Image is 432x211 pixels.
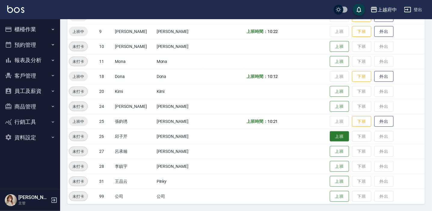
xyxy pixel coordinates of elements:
h5: [PERSON_NAME] [18,195,49,201]
button: 外出 [374,71,394,82]
button: 外出 [374,26,394,37]
p: 主管 [18,201,49,206]
td: [PERSON_NAME] [155,24,204,39]
td: [PERSON_NAME] [155,39,204,54]
button: 外出 [374,116,394,127]
div: 上越府中 [378,6,397,13]
b: 上班時間： [247,74,268,79]
td: 呂承翰 [113,144,155,159]
span: 上班中 [69,73,88,80]
button: 下班 [352,116,371,127]
td: 公司 [155,189,204,204]
span: 上班中 [69,118,88,125]
td: Kimi [155,84,204,99]
span: 上班中 [69,28,88,35]
td: 9 [98,24,113,39]
td: Dona [113,69,155,84]
td: 張鈞琇 [113,114,155,129]
td: 31 [98,174,113,189]
td: Mona [113,54,155,69]
span: 10:12 [268,74,278,79]
span: 未打卡 [69,43,87,50]
td: 邱子芹 [113,129,155,144]
button: 商品管理 [2,99,58,114]
td: 20 [98,84,113,99]
td: [PERSON_NAME] [113,39,155,54]
td: 18 [98,69,113,84]
td: 27 [98,144,113,159]
span: 未打卡 [69,88,87,95]
button: 下班 [352,71,371,82]
button: 上越府中 [368,4,399,16]
b: 上班時間： [247,29,268,34]
button: 員工及薪資 [2,83,58,99]
td: Dona [155,69,204,84]
span: 未打卡 [69,148,87,155]
td: 李鎮宇 [113,159,155,174]
button: 上班 [330,101,349,112]
td: [PERSON_NAME] [155,144,204,159]
button: 櫃檯作業 [2,22,58,37]
span: 未打卡 [69,58,87,65]
button: 預約管理 [2,37,58,53]
button: save [353,4,365,16]
img: Logo [7,5,24,13]
td: 11 [98,54,113,69]
img: Person [5,194,17,206]
button: 上班 [330,41,349,52]
button: 上班 [330,161,349,172]
td: Kimi [113,84,155,99]
button: 上班 [330,56,349,67]
span: 10:21 [268,119,278,124]
span: 未打卡 [69,103,87,110]
button: 行銷工具 [2,114,58,130]
td: 10 [98,39,113,54]
td: 99 [98,189,113,204]
span: 未打卡 [69,178,87,185]
td: 王品云 [113,174,155,189]
button: 下班 [352,26,371,37]
td: 公司 [113,189,155,204]
button: 報表及分析 [2,52,58,68]
td: 24 [98,99,113,114]
td: Mona [155,54,204,69]
span: 10:22 [268,29,278,34]
span: 未打卡 [69,193,87,200]
span: 未打卡 [69,163,87,170]
button: 登出 [402,4,425,15]
td: [PERSON_NAME] [155,99,204,114]
td: 25 [98,114,113,129]
span: 未打卡 [69,133,87,140]
button: 上班 [330,146,349,157]
button: 客戶管理 [2,68,58,84]
td: [PERSON_NAME] [113,99,155,114]
button: 資料設定 [2,130,58,145]
button: 上班 [330,131,349,142]
td: 26 [98,129,113,144]
button: 上班 [330,86,349,97]
td: [PERSON_NAME] [113,24,155,39]
td: 28 [98,159,113,174]
button: 上班 [330,191,349,202]
td: [PERSON_NAME] [155,114,204,129]
td: [PERSON_NAME] [155,159,204,174]
td: [PERSON_NAME] [155,129,204,144]
b: 上班時間： [247,119,268,124]
button: 上班 [330,176,349,187]
td: Pinky [155,174,204,189]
